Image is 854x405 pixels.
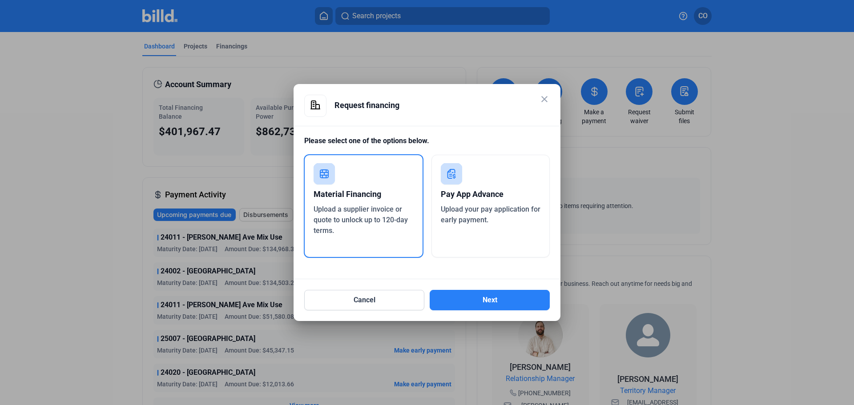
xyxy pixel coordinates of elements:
[304,136,550,155] div: Please select one of the options below.
[441,184,541,204] div: Pay App Advance
[314,205,408,235] span: Upload a supplier invoice or quote to unlock up to 120-day terms.
[334,95,550,116] div: Request financing
[304,290,424,310] button: Cancel
[314,184,414,204] div: Material Financing
[539,94,550,104] mat-icon: close
[430,290,550,310] button: Next
[441,205,540,224] span: Upload your pay application for early payment.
